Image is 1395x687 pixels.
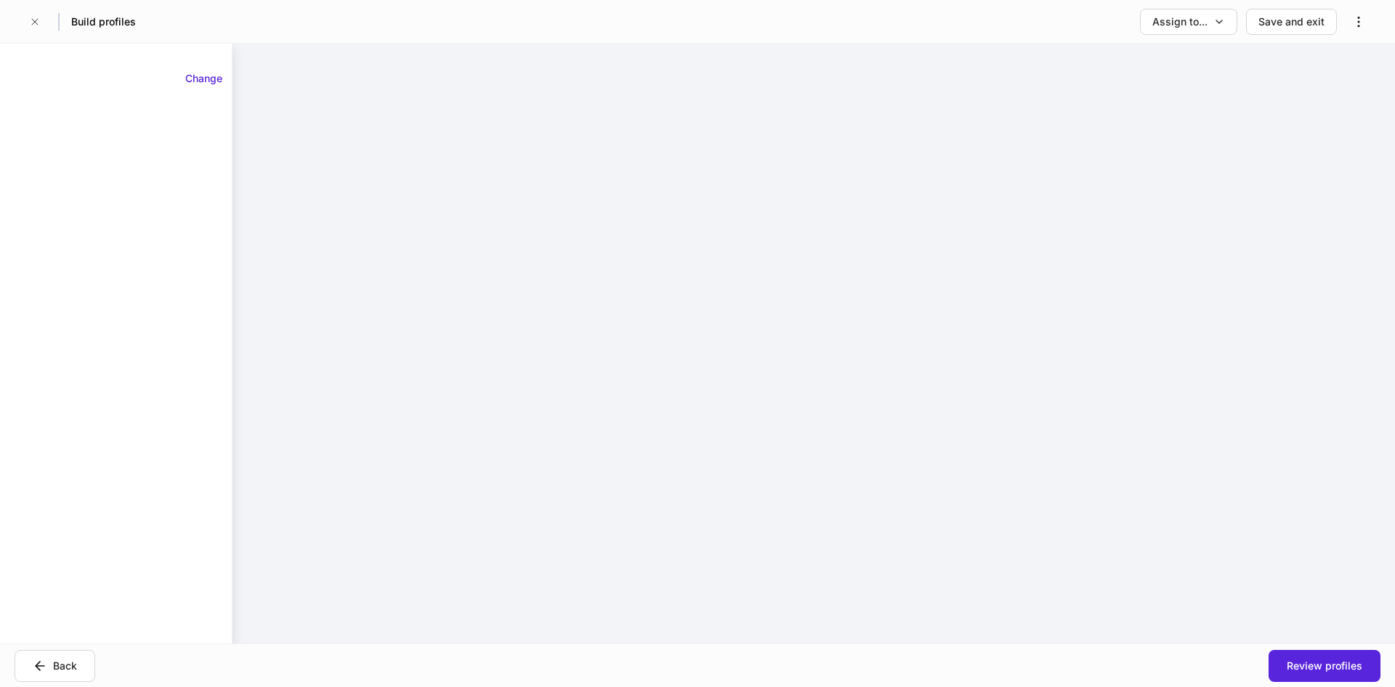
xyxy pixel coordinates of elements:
div: Review profiles [1287,659,1362,673]
button: Back [15,650,95,682]
button: Change [176,67,232,90]
button: Assign to... [1140,9,1237,35]
button: Review profiles [1269,650,1380,682]
div: Change [185,71,222,86]
h5: Build profiles [71,15,136,29]
div: Assign to... [1152,15,1208,29]
div: Back [53,659,77,673]
div: Save and exit [1258,15,1325,29]
button: Save and exit [1246,9,1337,35]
